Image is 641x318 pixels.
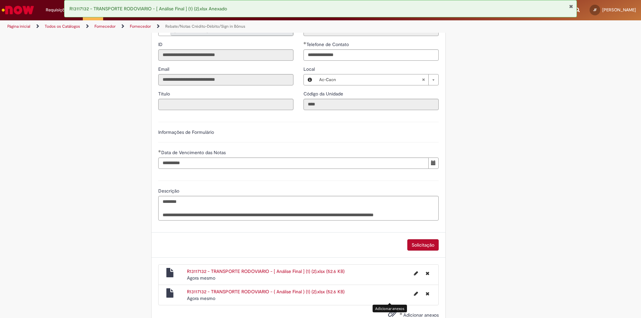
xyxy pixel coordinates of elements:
button: Local, Visualizar este registro Ac-Cacn [304,74,316,85]
a: Fornecedor [94,24,116,29]
a: Página inicial [7,24,30,29]
span: Ac-Cacn [319,74,422,85]
button: Excluir R13117132 - TRANSPORTE RODOVIARIO - [ Análise Final ] (1) (2).xlsx [422,268,433,279]
label: Somente leitura - Email [158,66,171,72]
span: R13117132 - TRANSPORTE RODOVIARIO - [ Análise Final ] (1) (2).xlsx Anexado [69,6,227,12]
time: 28/08/2025 11:57:04 [187,295,215,301]
span: Obrigatório Preenchido [303,42,306,44]
a: R13117132 - TRANSPORTE RODOVIARIO - ( Análise Final ) (1) (2).xlsx (52.6 KB) [187,289,345,295]
a: Fornecedor [130,24,151,29]
button: Fechar Notificação [569,4,573,9]
span: Adicionar anexos [403,312,439,318]
span: Data de Vencimento das Notas [161,149,227,155]
button: Editar nome de arquivo R13117132 - TRANSPORTE RODOVIARIO - ( Análise Final ) (1) (2).xlsx [410,288,422,299]
textarea: Descrição [158,196,439,221]
span: Somente leitura - Título [158,91,171,97]
button: Mostrar calendário para Data de Vencimento das Notas [428,157,439,169]
button: Excluir R13117132 - TRANSPORTE RODOVIARIO - ( Análise Final ) (1) (2).xlsx [422,288,433,299]
input: Código da Unidade [303,99,439,110]
span: Local [303,66,316,72]
span: Somente leitura - Código da Unidade [303,91,345,97]
abbr: Limpar campo Local [418,74,428,85]
a: Ac-CacnLimpar campo Local [316,74,438,85]
input: Email [158,74,293,85]
input: Título [158,99,293,110]
span: [PERSON_NAME] [602,7,636,13]
label: Informações de Formulário [158,129,214,135]
label: Somente leitura - Código da Unidade [303,90,345,97]
input: Telefone de Contato [303,49,439,61]
a: Rebate/Notas Crédito-Débito/Sign in Bônus [165,24,245,29]
span: Telefone de Contato [306,41,350,47]
span: JF [593,8,597,12]
div: Adicionar anexos [373,305,407,312]
span: Agora mesmo [187,275,215,281]
label: Somente leitura - ID [158,41,164,48]
time: 28/08/2025 11:57:56 [187,275,215,281]
button: Editar nome de arquivo R13117132 - TRANSPORTE RODOVIARIO - [ Análise Final ] (1) (2).xlsx [410,268,422,279]
a: R13117132 - TRANSPORTE RODOVIARIO - [ Análise Final ] (1) (2).xlsx (52.6 KB) [187,268,345,274]
input: ID [158,49,293,61]
button: Solicitação [407,239,439,251]
span: Requisições [46,7,69,13]
img: ServiceNow [1,3,35,17]
a: Todos os Catálogos [45,24,80,29]
label: Somente leitura - Título [158,90,171,97]
input: Data de Vencimento das Notas 12 April 2024 Friday [158,157,429,169]
span: Descrição [158,188,181,194]
span: Obrigatório Preenchido [158,150,161,152]
ul: Trilhas de página [5,20,422,33]
span: Somente leitura - ID [158,41,164,47]
span: Agora mesmo [187,295,215,301]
